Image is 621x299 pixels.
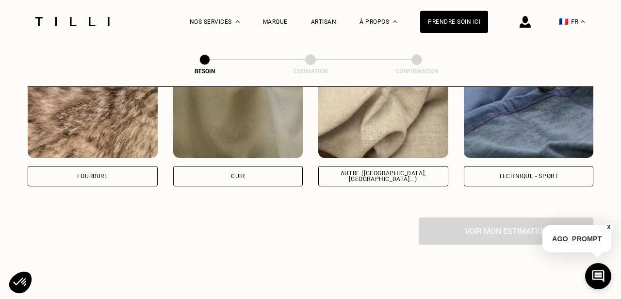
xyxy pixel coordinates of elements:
[581,20,585,23] img: menu déroulant
[32,17,113,26] img: Logo du service de couturière Tilli
[559,17,569,26] span: 🇫🇷
[263,18,288,25] a: Marque
[311,18,337,25] a: Artisan
[231,173,245,179] div: Cuir
[368,68,465,75] div: Confirmation
[318,70,448,158] img: Tilli retouche vos vêtements en Autre (coton, jersey...)
[236,20,240,23] img: Menu déroulant
[464,70,594,158] img: Tilli retouche vos vêtements en Technique - Sport
[28,70,158,158] img: Tilli retouche vos vêtements en Fourrure
[499,173,558,179] div: Technique - Sport
[173,70,303,158] img: Tilli retouche vos vêtements en Cuir
[156,68,253,75] div: Besoin
[420,11,488,33] a: Prendre soin ici
[262,68,359,75] div: Estimation
[542,225,611,252] p: AGO_PROMPT
[327,170,440,182] div: Autre ([GEOGRAPHIC_DATA], [GEOGRAPHIC_DATA]...)
[604,222,614,233] button: X
[77,173,108,179] div: Fourrure
[393,20,397,23] img: Menu déroulant à propos
[520,16,531,28] img: icône connexion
